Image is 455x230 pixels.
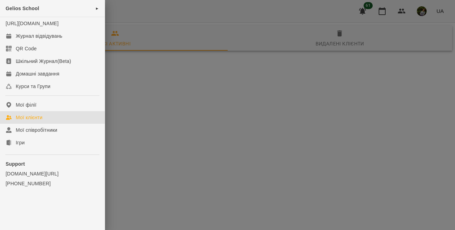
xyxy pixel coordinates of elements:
[6,6,39,11] span: Gelios School
[16,70,59,77] div: Домашні завдання
[16,127,57,134] div: Мої співробітники
[16,33,62,39] div: Журнал відвідувань
[6,21,58,26] a: [URL][DOMAIN_NAME]
[16,45,37,52] div: QR Code
[16,114,42,121] div: Мої клієнти
[95,6,99,11] span: ►
[6,180,99,187] a: [PHONE_NUMBER]
[6,170,99,177] a: [DOMAIN_NAME][URL]
[16,101,36,108] div: Мої філії
[16,139,25,146] div: Ігри
[6,160,99,167] p: Support
[16,83,50,90] div: Курси та Групи
[16,58,71,65] div: Шкільний Журнал(Beta)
